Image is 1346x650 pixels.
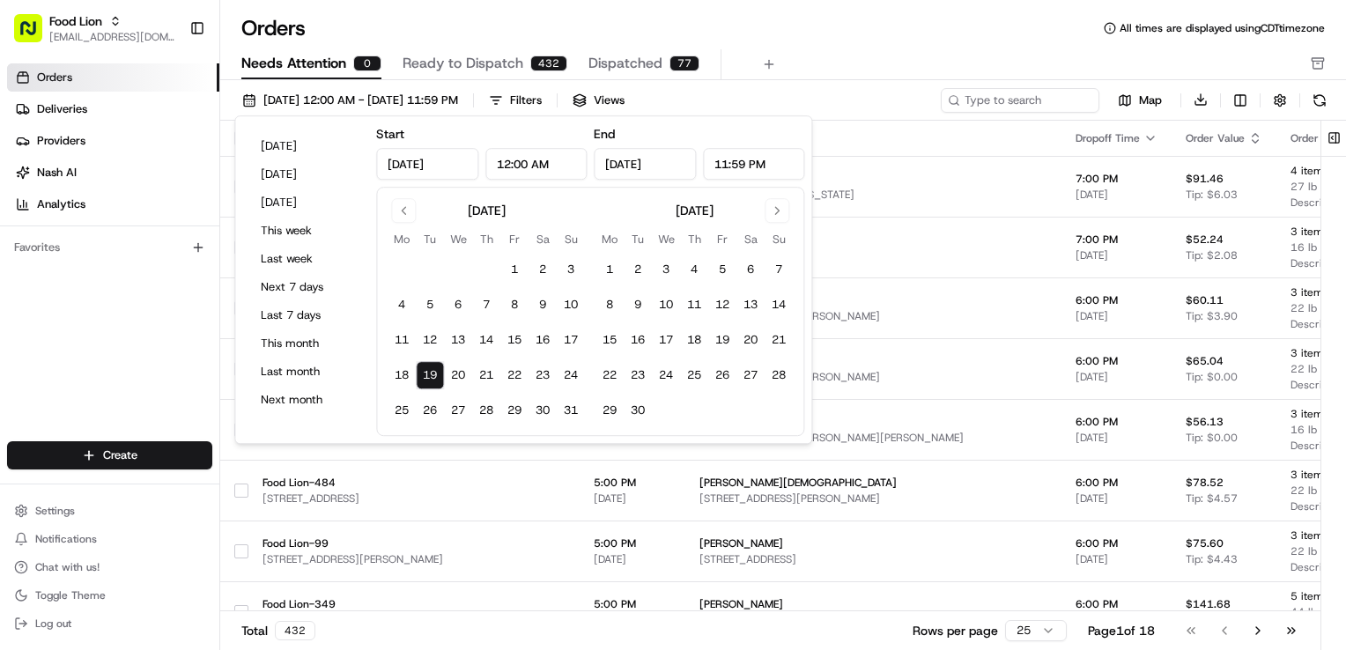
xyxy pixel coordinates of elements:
span: 7:00 PM [1076,233,1157,247]
span: [DATE] [1076,552,1157,566]
span: [PERSON_NAME] [699,597,1047,611]
p: Rows per page [913,622,998,639]
span: Knowledge Base [35,255,135,273]
span: [PERSON_NAME] [699,172,1047,186]
span: [DATE] [1076,248,1157,262]
span: [STREET_ADDRESS][PERSON_NAME] [699,370,1047,384]
span: $141.68 [1186,597,1231,611]
button: 7 [765,255,793,284]
span: Create [103,447,137,463]
button: 25 [680,361,708,389]
span: Tip: $2.08 [1186,248,1238,262]
span: [STREET_ADDRESS][US_STATE] [699,188,1047,202]
span: [EMAIL_ADDRESS][DOMAIN_NAME] [49,30,175,44]
span: [STREET_ADDRESS][PERSON_NAME][PERSON_NAME] [699,431,1047,445]
span: Chat with us! [35,560,100,574]
span: Views [594,92,625,108]
span: $91.46 [1186,172,1224,186]
p: Welcome 👋 [18,70,321,99]
button: 4 [680,255,708,284]
div: Dropoff Location [699,131,1047,145]
span: [STREET_ADDRESS] [699,552,1047,566]
span: Tip: $6.03 [1186,188,1238,202]
button: 29 [595,396,624,425]
span: 6:00 PM [1076,415,1157,429]
button: 24 [652,361,680,389]
span: API Documentation [166,255,283,273]
button: 5 [416,291,444,319]
button: 20 [444,361,472,389]
a: Powered byPylon [124,298,213,312]
span: [PERSON_NAME] [699,536,1047,550]
th: Wednesday [652,230,680,248]
button: 20 [736,326,765,354]
a: 📗Knowledge Base [11,248,142,280]
div: [DATE] [676,202,714,219]
span: Deliveries [37,101,87,117]
span: Tip: $4.57 [1186,491,1238,506]
button: 27 [444,396,472,425]
div: 📗 [18,257,32,271]
button: 3 [557,255,585,284]
button: Notifications [7,527,212,551]
button: 13 [736,291,765,319]
div: Favorites [7,233,212,262]
span: Settings [35,504,75,518]
button: 15 [595,326,624,354]
span: $60.11 [1186,293,1224,307]
span: Tip: $4.43 [1186,552,1238,566]
button: 23 [529,361,557,389]
span: Ready to Dispatch [403,53,523,74]
span: Tip: $3.90 [1186,309,1238,323]
button: 3 [652,255,680,284]
button: Views [565,88,632,113]
button: 16 [529,326,557,354]
th: Monday [388,230,416,248]
span: 6:00 PM [1076,476,1157,490]
span: Pylon [175,299,213,312]
span: [STREET_ADDRESS] [263,491,566,506]
button: Last week [253,247,359,271]
button: 11 [680,291,708,319]
button: Next 7 days [253,275,359,299]
button: 2 [529,255,557,284]
button: 19 [708,326,736,354]
button: 24 [557,361,585,389]
span: [DATE] [1076,309,1157,323]
span: [DATE] [1076,188,1157,202]
button: Filters [481,88,550,113]
button: 30 [624,396,652,425]
button: 12 [708,291,736,319]
span: [DATE] [594,552,671,566]
span: Orders [37,70,72,85]
span: Tip: $0.00 [1186,431,1238,445]
input: Type to search [941,88,1099,113]
input: Date [594,148,696,180]
span: [DATE] [1076,370,1157,384]
button: 21 [472,361,500,389]
button: This month [253,331,359,356]
button: 1 [595,255,624,284]
a: Nash AI [7,159,219,187]
div: [DATE] [468,202,506,219]
span: Map [1139,92,1162,108]
div: 432 [275,621,315,640]
button: [DATE] [253,134,359,159]
span: 5:00 PM [594,536,671,550]
th: Monday [595,230,624,248]
button: Refresh [1307,88,1332,113]
div: We're available if you need us! [60,186,223,200]
div: Filters [510,92,542,108]
button: 8 [595,291,624,319]
h1: Orders [241,14,306,42]
button: Food Lion[EMAIL_ADDRESS][DOMAIN_NAME] [7,7,182,49]
button: 8 [500,291,529,319]
div: 💻 [149,257,163,271]
span: [PERSON_NAME] [699,415,1047,429]
button: 18 [388,361,416,389]
button: 11 [388,326,416,354]
button: Go to previous month [391,198,416,223]
span: 6:00 PM [1076,354,1157,368]
input: Time [485,148,588,180]
span: Log out [35,617,71,631]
